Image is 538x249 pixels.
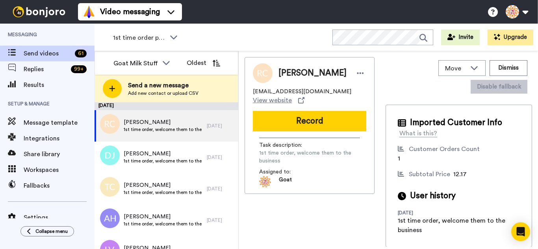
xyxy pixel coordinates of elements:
span: Results [24,80,95,90]
button: Oldest [181,55,226,71]
span: 1st time order, welcome them to the business [259,149,360,165]
div: [DATE] [207,217,234,223]
div: Goat Milk Stuff [113,59,158,68]
span: Task description : [259,141,314,149]
div: [DATE] [207,154,234,160]
span: Goat [279,176,292,188]
div: Customer Orders Count [409,144,480,154]
div: Subtotal Price [409,170,450,179]
span: Replies [24,65,68,74]
div: Open Intercom Messenger [511,222,530,241]
span: Imported Customer Info [410,117,502,129]
span: Fallbacks [24,181,95,190]
span: 1st time order, welcome them to the business [124,126,203,133]
img: 5d2957c9-16f3-4727-b4cc-986dc77f13ee-1569252105.jpg [259,176,271,188]
span: 1 [398,155,400,162]
button: Record [253,111,366,131]
span: Share library [24,149,95,159]
span: Message template [24,118,95,127]
span: View website [253,96,292,105]
span: Workspaces [24,165,95,175]
span: [EMAIL_ADDRESS][DOMAIN_NAME] [253,88,351,96]
span: 1st time order people [113,33,166,42]
div: [DATE] [207,123,234,129]
img: tc.png [100,177,120,197]
img: ah.png [100,208,120,228]
img: Image of Rosa Carrillo [253,63,273,83]
span: Assigned to: [259,168,314,176]
span: Send a new message [128,81,199,90]
span: Move [445,64,466,73]
div: 61 [75,50,87,57]
button: Upgrade [488,30,533,45]
button: Collapse menu [20,226,74,236]
div: 1st time order, welcome them to the business [398,216,520,235]
span: Integrations [24,134,95,143]
button: Disable fallback [471,80,527,94]
img: dj.png [100,146,120,165]
span: [PERSON_NAME] [278,67,347,79]
span: Add new contact or upload CSV [128,90,199,96]
span: [PERSON_NAME] [124,181,203,189]
div: 99 + [71,65,87,73]
span: Video messaging [100,6,160,17]
span: 12.17 [453,171,467,177]
span: Settings [24,213,95,222]
img: bj-logo-header-white.svg [9,6,69,17]
span: 1st time order, welcome them to the business [124,221,203,227]
div: [DATE] [207,186,234,192]
img: rc.png [100,114,120,134]
span: [PERSON_NAME] [124,150,203,158]
div: [DATE] [398,210,449,216]
span: Send videos [24,49,72,58]
button: Dismiss [490,60,527,76]
span: 1st time order, welcome them to the business [124,189,203,196]
span: [PERSON_NAME] [124,118,203,126]
span: [PERSON_NAME] [124,213,203,221]
button: Invite [441,30,480,45]
span: 1st time order, welcome them to the business [124,158,203,164]
span: Collapse menu [35,228,68,234]
div: What is this? [399,129,437,138]
a: View website [253,96,304,105]
img: vm-color.svg [83,6,95,18]
div: [DATE] [95,102,238,110]
span: User history [410,190,456,202]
